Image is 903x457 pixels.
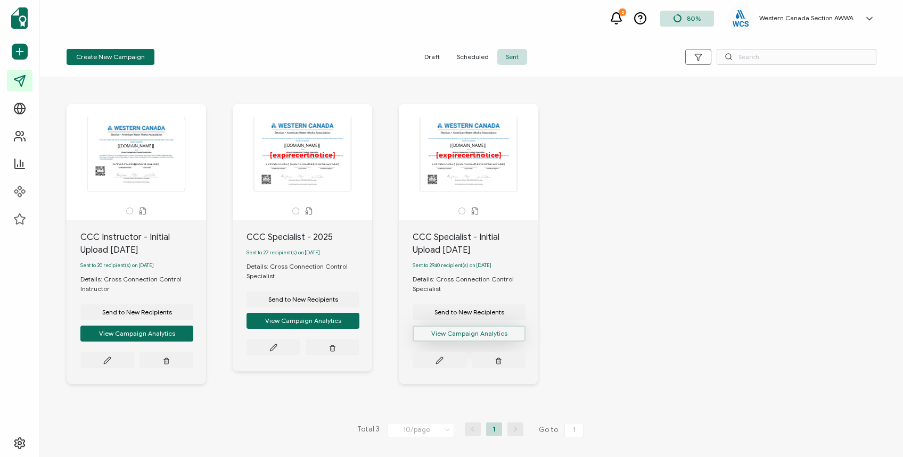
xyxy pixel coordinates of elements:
[67,49,154,65] button: Create New Campaign
[733,10,749,27] img: eb0530a7-dc53-4dd2-968c-61d1fd0a03d4.png
[413,326,526,342] button: View Campaign Analytics
[247,292,359,308] button: Send to New Recipients
[80,231,206,256] div: CCC Instructor - Initial Upload [DATE]
[76,54,145,60] span: Create New Campaign
[11,7,28,29] img: sertifier-logomark-colored.svg
[247,231,372,244] div: CCC Specialist - 2025
[413,304,526,320] button: Send to New Recipients
[268,296,338,303] span: Send to New Recipients
[80,304,193,320] button: Send to New Recipients
[247,313,359,329] button: View Campaign Analytics
[247,262,372,281] div: Details: Cross Connection Control Specialist
[80,275,206,294] div: Details: Cross Connection Control Instructor
[486,422,502,436] li: 1
[413,231,538,256] div: CCC Specialist - Initial Upload [DATE]
[80,262,154,269] span: Sent to 20 recipient(s) on [DATE]
[247,250,320,256] span: Sent to 27 recipient(s) on [DATE]
[497,49,527,65] span: Sent
[388,423,454,437] input: Select
[850,406,903,457] iframe: Chat Widget
[448,49,497,65] span: Scheduled
[539,422,586,437] span: Go to
[434,309,504,315] span: Send to New Recipients
[717,49,876,65] input: Search
[413,275,538,294] div: Details: Cross Connection Control Specialist
[416,49,448,65] span: Draft
[80,326,193,342] button: View Campaign Analytics
[687,14,701,22] span: 80%
[413,262,491,269] span: Sent to 2940 recipient(s) on [DATE]
[357,422,380,437] span: Total 3
[619,9,626,16] div: 2
[759,14,853,22] h5: Western Canada Section AWWA
[102,309,172,315] span: Send to New Recipients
